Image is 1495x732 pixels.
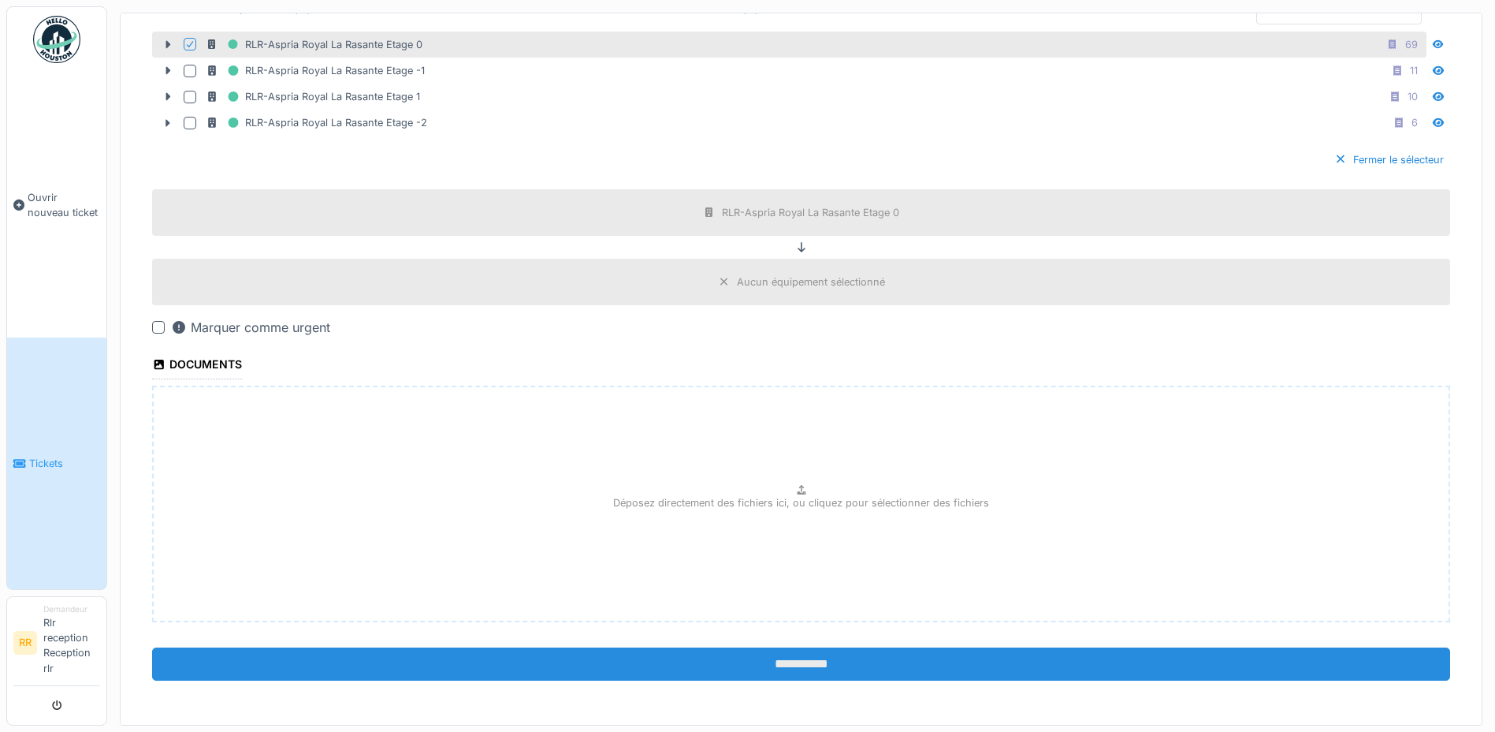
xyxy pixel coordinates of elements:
span: Tickets [29,456,100,471]
li: RR [13,631,37,655]
div: 69 [1405,37,1418,52]
img: Badge_color-CXgf-gQk.svg [33,16,80,63]
div: 10 [1408,89,1418,104]
div: Aucun équipement sélectionné [737,274,885,289]
span: Ouvrir nouveau ticket [28,190,100,220]
div: Fermer le sélecteur [1328,149,1450,170]
div: RLR-Aspria Royal La Rasante Etage -2 [206,113,427,133]
a: Tickets [7,338,106,588]
div: RLR-Aspria Royal La Rasante Etage 0 [722,205,899,220]
p: Déposez directement des fichiers ici, ou cliquez pour sélectionner des fichiers [613,495,989,510]
div: Marquer comme urgent [171,318,330,337]
div: 11 [1410,63,1418,78]
div: Documents [152,353,242,379]
li: Rlr reception Reception rlr [43,603,100,682]
div: RLR-Aspria Royal La Rasante Etage -1 [206,61,425,80]
a: Ouvrir nouveau ticket [7,72,106,338]
div: 6 [1411,115,1418,130]
div: RLR-Aspria Royal La Rasante Etage 0 [206,35,422,54]
a: RR DemandeurRlr reception Reception rlr [13,603,100,686]
div: Demandeur [43,603,100,615]
div: RLR-Aspria Royal La Rasante Etage 1 [206,87,420,106]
